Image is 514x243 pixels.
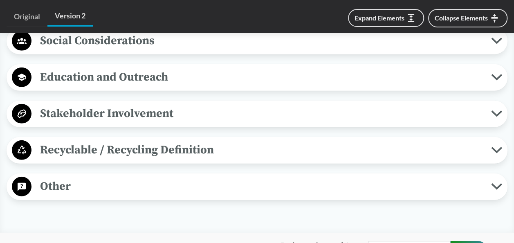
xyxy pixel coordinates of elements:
[31,68,491,86] span: Education and Outreach
[7,7,47,26] a: Original
[31,32,491,50] span: Social Considerations
[9,140,505,161] button: Recyclable / Recycling Definition
[348,9,424,27] button: Expand Elements
[9,31,505,52] button: Social Considerations
[428,9,507,27] button: Collapse Elements
[47,7,93,27] a: Version 2
[9,67,505,88] button: Education and Outreach
[9,176,505,197] button: Other
[31,177,491,196] span: Other
[31,104,491,123] span: Stakeholder Involvement
[31,141,491,159] span: Recyclable / Recycling Definition
[9,103,505,124] button: Stakeholder Involvement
